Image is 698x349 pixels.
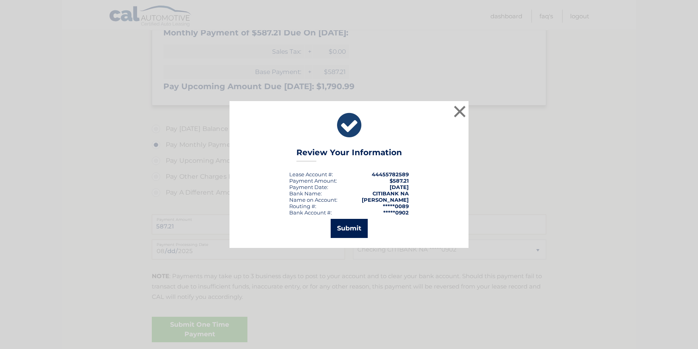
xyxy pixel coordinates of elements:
[372,171,409,177] strong: 44455782589
[296,148,402,162] h3: Review Your Information
[289,190,322,197] div: Bank Name:
[331,219,368,238] button: Submit
[289,171,333,177] div: Lease Account #:
[289,184,327,190] span: Payment Date
[289,203,316,209] div: Routing #:
[289,209,332,216] div: Bank Account #:
[362,197,409,203] strong: [PERSON_NAME]
[289,177,337,184] div: Payment Amount:
[289,184,328,190] div: :
[289,197,337,203] div: Name on Account:
[452,103,468,119] button: ×
[373,190,409,197] strong: CITIBANK NA
[390,177,409,184] span: $587.21
[390,184,409,190] span: [DATE]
